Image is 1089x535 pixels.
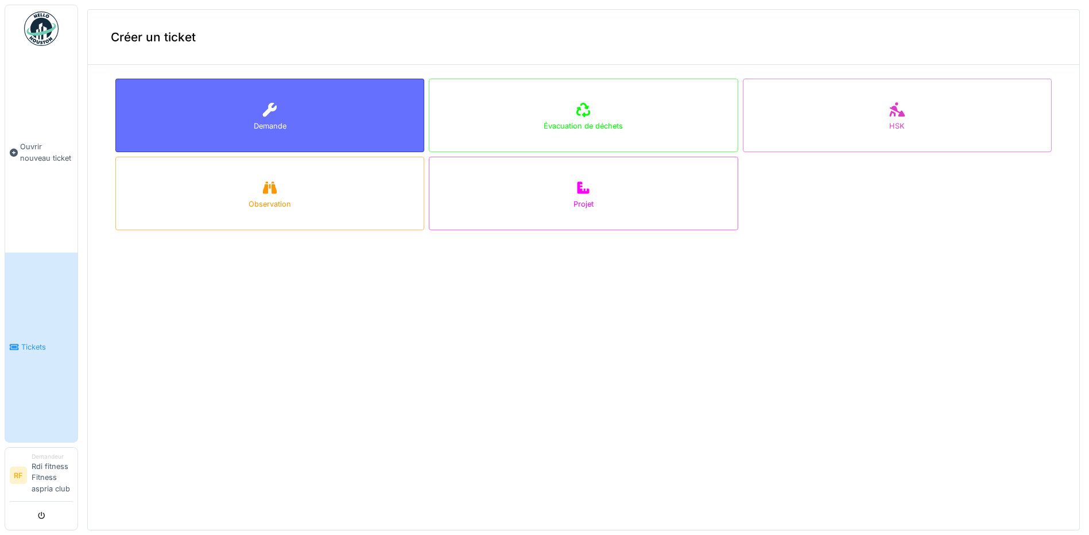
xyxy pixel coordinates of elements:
[889,121,905,131] div: HSK
[5,253,77,442] a: Tickets
[254,121,286,131] div: Demande
[24,11,59,46] img: Badge_color-CXgf-gQk.svg
[20,141,73,163] span: Ouvrir nouveau ticket
[10,452,73,502] a: RF DemandeurRdi fitness Fitness aspria club
[88,10,1079,65] div: Créer un ticket
[21,342,73,352] span: Tickets
[573,199,594,210] div: Projet
[544,121,623,131] div: Évacuation de déchets
[32,452,73,461] div: Demandeur
[10,467,27,484] li: RF
[249,199,291,210] div: Observation
[5,52,77,253] a: Ouvrir nouveau ticket
[32,452,73,499] li: Rdi fitness Fitness aspria club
